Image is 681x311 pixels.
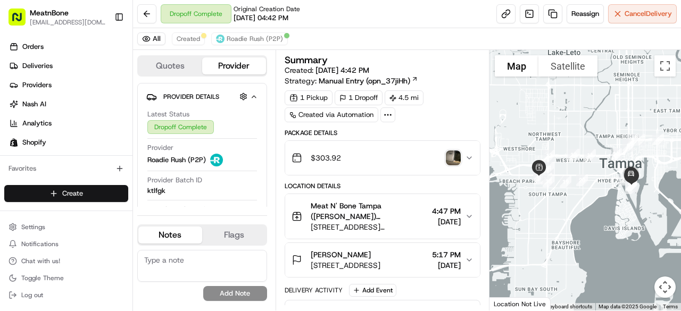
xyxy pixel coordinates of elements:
div: Package Details [285,129,480,137]
div: 1 Dropoff [335,90,383,105]
a: Providers [4,77,132,94]
button: Toggle Theme [4,271,128,285]
button: [PERSON_NAME][STREET_ADDRESS]5:17 PM[DATE] [285,243,480,277]
div: Location Not Live [489,297,551,310]
div: Start new chat [48,102,175,112]
button: Map camera controls [654,276,676,298]
button: Reassign [567,4,604,23]
button: Keyboard shortcuts [546,303,592,310]
img: roadie-logo-v2.jpg [216,35,225,43]
div: Location Details [285,182,480,190]
span: [DATE] [432,216,461,227]
div: 21 [614,170,634,190]
span: [STREET_ADDRESS][PERSON_NAME] [311,222,428,232]
div: 14 [538,158,558,178]
img: 1736555255976-a54dd68f-1ca7-489b-9aae-adbdc363a1c4 [11,102,30,121]
button: Show street map [495,55,538,77]
span: Meat N' Bone Tampa ([PERSON_NAME]) [PERSON_NAME] [311,200,428,222]
div: 18 [538,171,559,191]
img: 1736555255976-a54dd68f-1ca7-489b-9aae-adbdc363a1c4 [21,194,30,203]
button: Chat with us! [4,254,128,268]
div: We're available if you need us! [48,112,146,121]
button: CancelDelivery [608,4,677,23]
div: 19 [555,172,576,192]
button: Provider [202,57,266,74]
a: Shopify [4,134,132,151]
span: Provider Batch ID [147,175,202,185]
img: Google [492,297,527,310]
span: Log out [21,291,43,299]
div: 12 [563,145,584,165]
img: Wisdom Oko [11,155,28,175]
div: 7 [629,130,649,150]
span: 5:17 PM [432,249,461,260]
button: $303.92photo_proof_of_delivery image [285,141,480,175]
a: Orders [4,38,132,55]
div: Strategy: [285,75,418,86]
button: [EMAIL_ADDRESS][DOMAIN_NAME] [30,18,106,27]
button: Show satellite imagery [538,55,597,77]
button: Quotes [138,57,202,74]
button: All [137,32,165,45]
div: 13 [539,146,559,166]
span: Wisdom [PERSON_NAME] [33,194,113,202]
span: Chat with us! [21,257,60,265]
button: Settings [4,220,128,234]
h3: Summary [285,55,328,65]
a: Manual Entry (opn_37jiHh) [319,75,418,86]
span: Cancel Delivery [625,9,672,19]
img: Shopify logo [10,138,18,147]
div: Past conversations [11,138,71,147]
span: Map data ©2025 Google [599,304,657,309]
a: Created via Automation [285,107,378,122]
button: Notes [138,226,202,243]
button: Create [4,185,128,202]
span: Latest Status [147,110,189,119]
img: Wisdom Oko [11,183,28,204]
div: 11 [580,145,600,165]
img: roadie-logo-v2.jpg [210,154,223,166]
div: 20 [572,170,592,190]
span: • [115,194,119,202]
span: Providers [22,80,52,90]
button: Flags [202,226,266,243]
button: Start new chat [181,105,194,117]
button: See all [165,136,194,149]
a: Deliveries [4,57,132,74]
span: [DATE] [121,165,143,173]
span: Provider Delivery ID [147,205,210,214]
span: [STREET_ADDRESS] [311,260,380,271]
button: Provider Details [146,88,258,105]
span: Orders [22,42,44,52]
img: 1724597045416-56b7ee45-8013-43a0-a6f9-03cb97ddad50 [22,102,41,121]
span: Pylon [106,232,129,240]
span: Notifications [21,240,59,248]
span: [DATE] [432,260,461,271]
span: [PERSON_NAME] [311,249,371,260]
button: Created [172,32,205,45]
div: 4.5 mi [385,90,423,105]
a: Terms (opens in new tab) [663,304,678,309]
span: Settings [21,223,45,231]
button: MeatnBone [30,7,69,18]
span: Wisdom [PERSON_NAME] [33,165,113,173]
a: Nash AI [4,96,132,113]
p: Welcome 👋 [11,43,194,60]
div: 10 [606,144,626,164]
div: 1 Pickup [285,90,333,105]
a: Open this area in Google Maps (opens a new window) [492,297,527,310]
button: Log out [4,288,128,302]
div: 17 [536,169,557,189]
span: Roadie Rush (P2P) [227,35,283,43]
input: Clear [28,69,176,80]
a: Analytics [4,115,132,132]
div: Delivery Activity [285,286,343,295]
span: Provider [147,143,173,153]
span: Roadie Rush (P2P) [147,155,206,165]
button: Roadie Rush (P2P) [211,32,288,45]
img: photo_proof_of_delivery image [446,150,461,165]
span: [DATE] 4:42 PM [315,65,369,75]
